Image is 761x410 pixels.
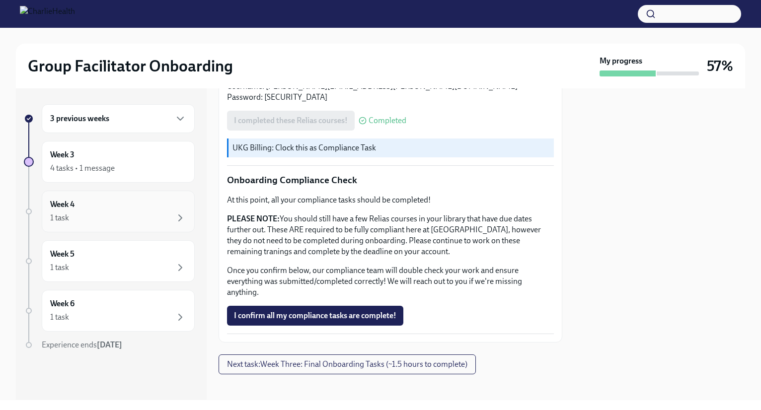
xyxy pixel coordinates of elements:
[50,163,115,174] div: 4 tasks • 1 message
[227,213,554,257] p: You should still have a few Relias courses in your library that have due dates further out. These...
[219,354,476,374] button: Next task:Week Three: Final Onboarding Tasks (~1.5 hours to complete)
[24,290,195,332] a: Week 61 task
[50,212,69,223] div: 1 task
[227,306,403,326] button: I confirm all my compliance tasks are complete!
[50,113,109,124] h6: 3 previous weeks
[50,249,75,260] h6: Week 5
[24,141,195,183] a: Week 34 tasks • 1 message
[227,265,554,298] p: Once you confirm below, our compliance team will double check your work and ensure everything was...
[50,298,75,309] h6: Week 6
[227,359,467,369] span: Next task : Week Three: Final Onboarding Tasks (~1.5 hours to complete)
[20,6,75,22] img: CharlieHealth
[50,262,69,273] div: 1 task
[50,312,69,323] div: 1 task
[369,117,406,125] span: Completed
[24,191,195,232] a: Week 41 task
[42,104,195,133] div: 3 previous weeks
[28,56,233,76] h2: Group Facilitator Onboarding
[42,340,122,349] span: Experience ends
[24,240,195,282] a: Week 51 task
[50,149,75,160] h6: Week 3
[227,214,280,223] strong: PLEASE NOTE:
[227,174,554,187] p: Onboarding Compliance Check
[707,57,733,75] h3: 57%
[600,56,642,67] strong: My progress
[97,340,122,349] strong: [DATE]
[232,142,550,153] p: UKG Billing: Clock this as Compliance Task
[227,195,554,205] p: At this point, all your compliance tasks should be completed!
[234,311,396,321] span: I confirm all my compliance tasks are complete!
[50,199,75,210] h6: Week 4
